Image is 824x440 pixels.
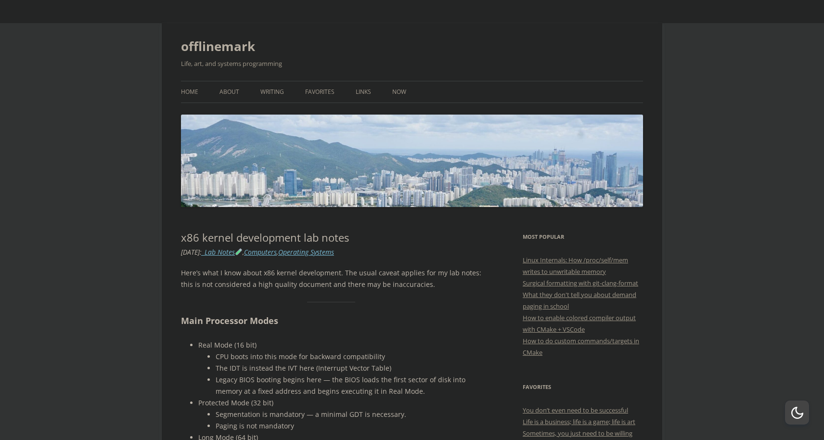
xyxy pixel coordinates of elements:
[523,406,628,414] a: You don’t even need to be successful
[181,115,643,207] img: offlinemark
[181,247,200,257] time: [DATE]
[181,35,255,58] a: offlinemark
[523,417,635,426] a: Life is a business; life is a game; life is art
[523,336,639,357] a: How to do custom commands/targets in CMake
[219,81,239,103] a: About
[356,81,371,103] a: Links
[216,351,482,362] li: CPU boots into this mode for backward compatibility
[392,81,406,103] a: Now
[181,231,482,244] h1: x86 kernel development lab notes
[198,339,482,397] li: Real Mode (16 bit)
[523,429,632,438] a: Sometimes, you just need to be willing
[235,248,242,255] img: 🧪
[181,58,643,69] h2: Life, art, and systems programming
[198,397,482,432] li: Protected Mode (32 bit)
[202,247,243,257] a: _Lab Notes
[523,231,643,243] h3: Most Popular
[181,267,482,290] p: Here’s what I know about x86 kernel development. The usual caveat applies for my lab notes: this ...
[278,247,334,257] a: Operating Systems
[216,362,482,374] li: The IDT is instead the IVT here (Interrupt Vector Table)
[181,314,482,328] h2: Main Processor Modes
[216,420,482,432] li: Paging is not mandatory
[523,313,636,334] a: How to enable colored compiler output with CMake + VSCode
[260,81,284,103] a: Writing
[523,279,638,287] a: Surgical formatting with git-clang-format
[244,247,277,257] a: Computers
[305,81,335,103] a: Favorites
[216,409,482,420] li: Segmentation is mandatory — a minimal GDT is necessary.
[523,381,643,393] h3: Favorites
[181,247,334,257] i: : , ,
[216,374,482,397] li: Legacy BIOS booting begins here — the BIOS loads the first sector of disk into memory at a fixed ...
[181,81,198,103] a: Home
[523,256,628,276] a: Linux Internals: How /proc/self/mem writes to unwritable memory
[523,290,636,311] a: What they don't tell you about demand paging in school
